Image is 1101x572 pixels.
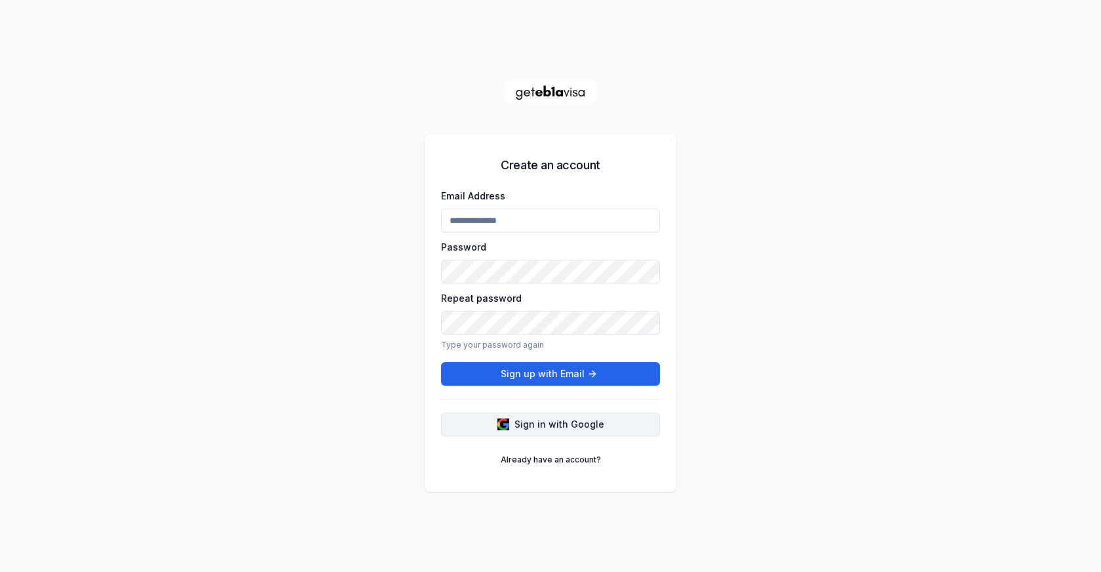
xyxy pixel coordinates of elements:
[497,419,509,430] img: google logo
[441,190,505,201] label: Email Address
[441,340,660,356] p: Type your password again
[441,362,660,386] button: Sign up with Email
[441,413,660,436] button: Sign in with Google
[441,293,522,304] label: Repeat password
[505,80,596,103] a: Home Page
[493,449,609,470] a: Already have an account?
[505,80,596,103] img: geteb1avisa logo
[501,156,600,174] h5: Create an account
[441,241,486,253] label: Password
[514,418,604,431] span: Sign in with Google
